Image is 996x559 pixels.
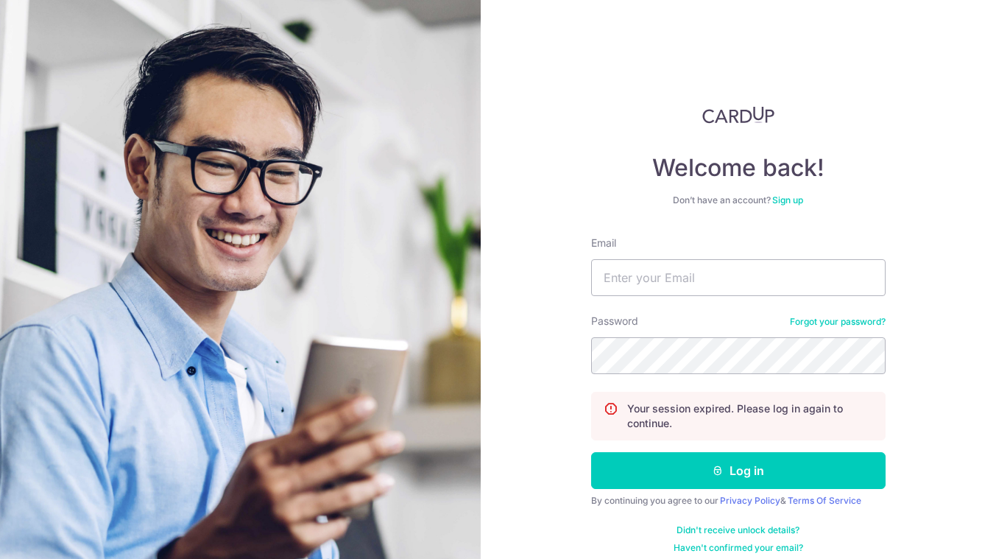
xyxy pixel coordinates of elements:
button: Log in [591,452,886,489]
a: Didn't receive unlock details? [677,524,799,536]
label: Password [591,314,638,328]
label: Email [591,236,616,250]
h4: Welcome back! [591,153,886,183]
div: By continuing you agree to our & [591,495,886,507]
p: Your session expired. Please log in again to continue. [627,401,873,431]
a: Forgot your password? [790,316,886,328]
a: Terms Of Service [788,495,861,506]
div: Don’t have an account? [591,194,886,206]
a: Haven't confirmed your email? [674,542,803,554]
input: Enter your Email [591,259,886,296]
img: CardUp Logo [702,106,774,124]
a: Sign up [772,194,803,205]
a: Privacy Policy [720,495,780,506]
